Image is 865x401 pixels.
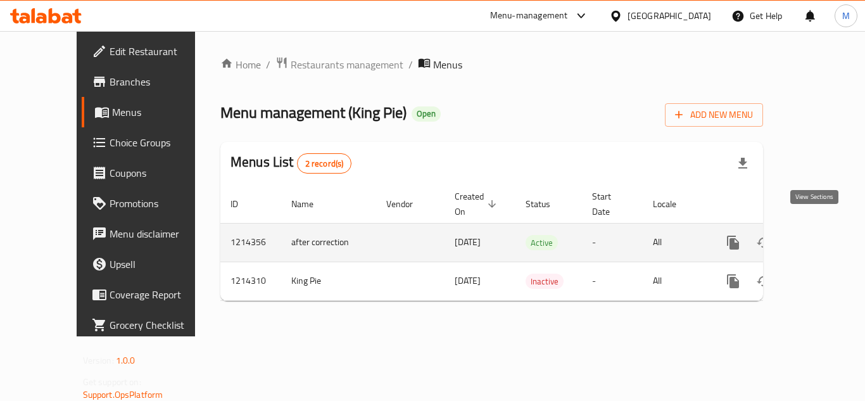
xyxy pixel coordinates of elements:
table: enhanced table [220,185,850,301]
a: Restaurants management [275,56,403,73]
span: Edit Restaurant [110,44,211,59]
span: Coverage Report [110,287,211,302]
li: / [408,57,413,72]
td: King Pie [281,262,376,300]
span: Promotions [110,196,211,211]
button: more [718,266,748,296]
span: [DATE] [455,234,481,250]
a: Home [220,57,261,72]
span: Created On [455,189,500,219]
span: Restaurants management [291,57,403,72]
span: [DATE] [455,272,481,289]
span: Upsell [110,257,211,272]
span: Coupons [110,165,211,181]
button: Change Status [748,266,779,296]
span: Active [526,236,558,250]
a: Branches [82,67,221,97]
td: - [582,223,643,262]
td: 1214356 [220,223,281,262]
a: Upsell [82,249,221,279]
span: Choice Groups [110,135,211,150]
span: 1.0.0 [116,352,136,369]
td: after correction [281,223,376,262]
nav: breadcrumb [220,56,763,73]
button: Add New Menu [665,103,763,127]
a: Edit Restaurant [82,36,221,67]
li: / [266,57,270,72]
a: Choice Groups [82,127,221,158]
span: Menus [112,105,211,120]
span: Vendor [386,196,429,212]
span: 2 record(s) [298,158,351,170]
span: Get support on: [83,374,141,390]
span: Menu management ( King Pie ) [220,98,407,127]
a: Promotions [82,188,221,219]
span: Menu disclaimer [110,226,211,241]
div: Open [412,106,441,122]
span: Grocery Checklist [110,317,211,333]
span: Menus [433,57,462,72]
span: Branches [110,74,211,89]
div: [GEOGRAPHIC_DATA] [628,9,711,23]
td: - [582,262,643,300]
span: Locale [653,196,693,212]
div: Menu-management [490,8,568,23]
span: Name [291,196,330,212]
h2: Menus List [230,153,351,174]
span: Open [412,108,441,119]
span: ID [230,196,255,212]
div: Export file [728,148,758,179]
span: Inactive [526,274,564,289]
td: All [643,262,708,300]
button: more [718,227,748,258]
span: Add New Menu [675,107,753,123]
td: 1214310 [220,262,281,300]
span: M [842,9,850,23]
a: Menu disclaimer [82,219,221,249]
span: Version: [83,352,114,369]
a: Coupons [82,158,221,188]
span: Status [526,196,567,212]
a: Grocery Checklist [82,310,221,340]
div: Total records count [297,153,352,174]
a: Menus [82,97,221,127]
span: Start Date [592,189,628,219]
td: All [643,223,708,262]
th: Actions [708,185,850,224]
a: Coverage Report [82,279,221,310]
div: Active [526,235,558,250]
button: Change Status [748,227,779,258]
